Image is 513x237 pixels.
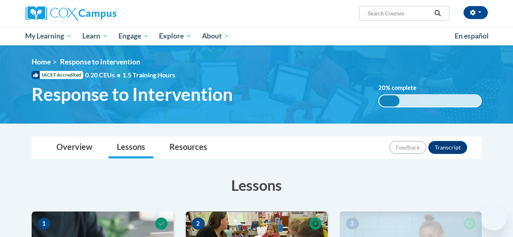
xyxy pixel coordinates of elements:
[20,27,77,45] a: My Learning
[159,31,191,41] span: Explore
[367,9,431,18] input: Search Courses
[428,141,467,154] button: Transcript
[378,84,386,91] span: 20
[346,218,359,230] span: 3
[26,6,172,21] a: Cox Campus
[379,95,399,107] div: 20%
[449,28,494,45] a: En español
[118,31,149,41] span: Engage
[389,141,426,154] button: Feedback
[455,32,489,40] span: En español
[192,218,205,230] span: 2
[431,9,444,18] button: Search
[378,83,425,92] label: % complete
[161,137,215,158] a: Resources
[26,6,116,21] img: Cox Campus
[48,137,101,158] a: Overview
[32,58,51,66] a: Home
[113,27,154,45] a: Engage
[38,218,51,230] span: 1
[197,27,235,45] a: About
[32,83,233,105] span: Response to Intervention
[85,70,122,79] span: 0.20 CEUs
[464,6,488,19] button: Account Settings
[154,27,197,45] a: Explore
[481,205,507,231] iframe: Button to launch messaging window
[19,27,494,45] div: Main menu
[32,71,83,79] span: IACET Accredited
[25,31,72,41] span: My Learning
[60,58,140,66] span: Response to Intervention
[77,27,113,45] a: Learn
[202,31,230,41] span: About
[82,31,108,41] span: Learn
[109,137,153,158] a: Lessons
[122,71,175,79] span: 1.5 Training Hours
[117,71,120,79] span: •
[32,175,482,195] h3: Lessons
